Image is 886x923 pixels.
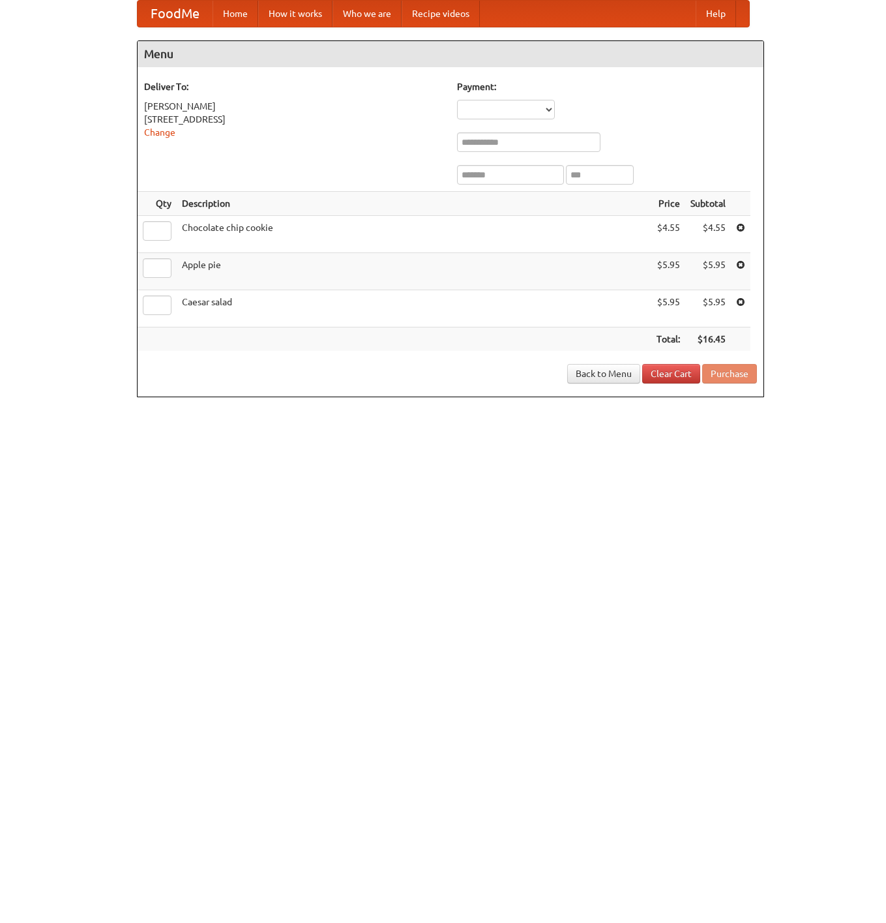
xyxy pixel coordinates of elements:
[685,216,731,253] td: $4.55
[138,1,213,27] a: FoodMe
[332,1,402,27] a: Who we are
[144,113,444,126] div: [STREET_ADDRESS]
[651,327,685,352] th: Total:
[702,364,757,384] button: Purchase
[685,192,731,216] th: Subtotal
[651,192,685,216] th: Price
[177,192,651,216] th: Description
[402,1,480,27] a: Recipe videos
[685,290,731,327] td: $5.95
[177,216,651,253] td: Chocolate chip cookie
[144,100,444,113] div: [PERSON_NAME]
[651,216,685,253] td: $4.55
[651,290,685,327] td: $5.95
[685,327,731,352] th: $16.45
[685,253,731,290] td: $5.95
[567,364,640,384] a: Back to Menu
[177,290,651,327] td: Caesar salad
[138,41,763,67] h4: Menu
[258,1,332,27] a: How it works
[213,1,258,27] a: Home
[696,1,736,27] a: Help
[457,80,757,93] h5: Payment:
[642,364,700,384] a: Clear Cart
[651,253,685,290] td: $5.95
[177,253,651,290] td: Apple pie
[138,192,177,216] th: Qty
[144,127,175,138] a: Change
[144,80,444,93] h5: Deliver To:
